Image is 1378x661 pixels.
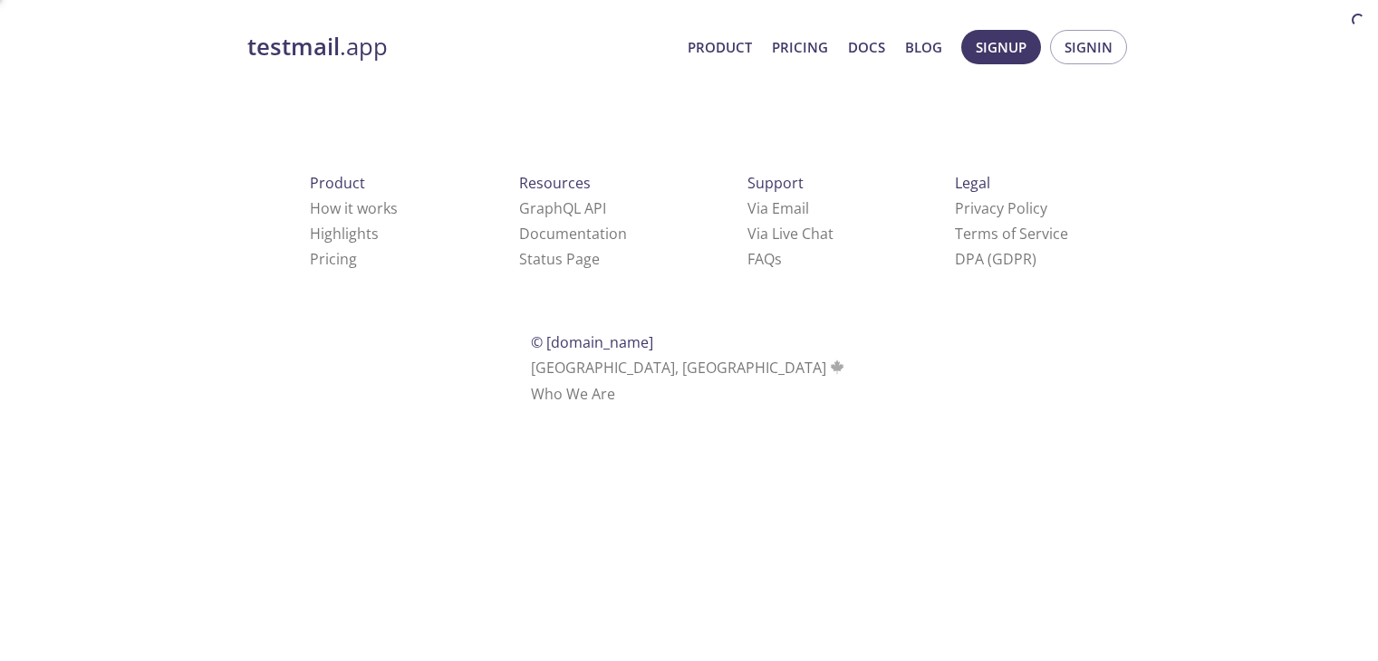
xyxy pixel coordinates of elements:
a: Status Page [519,249,600,269]
a: GraphQL API [519,198,606,218]
span: Signin [1065,35,1113,59]
a: DPA (GDPR) [955,249,1036,269]
a: testmail.app [247,32,673,62]
button: Signin [1050,30,1127,64]
a: Via Live Chat [747,224,834,244]
a: Documentation [519,224,627,244]
a: Blog [905,35,942,59]
button: Signup [961,30,1041,64]
a: Pricing [310,249,357,269]
span: © [DOMAIN_NAME] [531,332,653,352]
span: Product [310,173,365,193]
a: Privacy Policy [955,198,1047,218]
span: Legal [955,173,990,193]
span: [GEOGRAPHIC_DATA], [GEOGRAPHIC_DATA] [531,358,847,378]
a: FAQ [747,249,782,269]
a: Docs [848,35,885,59]
span: Signup [976,35,1026,59]
a: Terms of Service [955,224,1068,244]
a: How it works [310,198,398,218]
a: Pricing [772,35,828,59]
a: Who We Are [531,384,615,404]
a: Product [688,35,752,59]
a: Via Email [747,198,809,218]
strong: testmail [247,31,340,62]
a: Highlights [310,224,379,244]
span: Resources [519,173,591,193]
span: s [775,249,782,269]
span: Support [747,173,804,193]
